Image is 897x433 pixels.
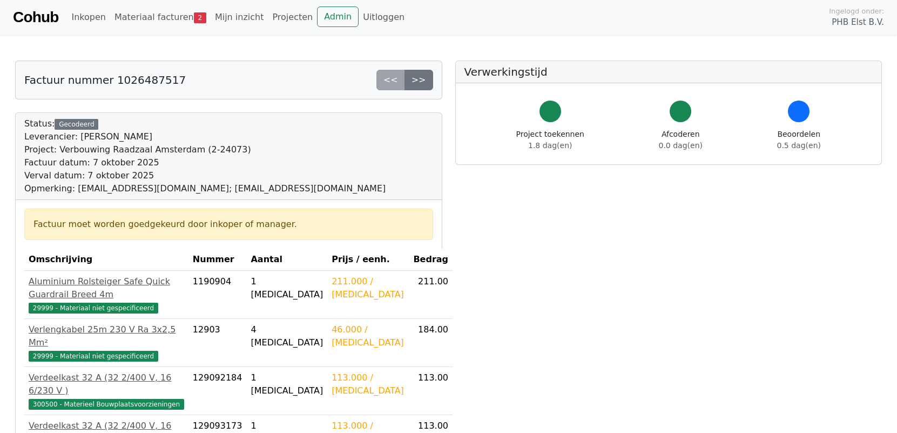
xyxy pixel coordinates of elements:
[268,6,317,28] a: Projecten
[29,371,184,410] a: Verdeelkast 32 A (32 2/400 V, 16 6/230 V )300500 - Materieel Bouwplaatsvoorzieningen
[332,275,404,301] div: 211.000 / [MEDICAL_DATA]
[29,275,184,314] a: Aluminium Rolsteiger Safe Quick Guardrail Breed 4m29999 - Materiaal niet gespecificeerd
[777,129,821,151] div: Beoordelen
[464,65,873,78] h5: Verwerkingstijd
[29,275,184,301] div: Aluminium Rolsteiger Safe Quick Guardrail Breed 4m
[24,249,188,271] th: Omschrijving
[55,119,98,130] div: Gecodeerd
[659,141,703,150] span: 0.0 dag(en)
[29,399,184,410] span: 300500 - Materieel Bouwplaatsvoorzieningen
[408,249,453,271] th: Bedrag
[24,169,386,182] div: Verval datum: 7 oktober 2025
[29,323,184,349] div: Verlengkabel 25m 230 V Ra 3x2,5 Mm²
[24,156,386,169] div: Factuur datum: 7 oktober 2025
[188,271,247,319] td: 1190904
[188,367,247,415] td: 129092184
[327,249,408,271] th: Prijs / eenh.
[404,70,433,90] a: >>
[24,74,186,86] h5: Factuur nummer 1026487517
[251,323,323,349] div: 4 [MEDICAL_DATA]
[408,319,453,367] td: 184.00
[408,271,453,319] td: 211.00
[29,303,158,314] span: 29999 - Materiaal niet gespecificeerd
[332,371,404,397] div: 113.000 / [MEDICAL_DATA]
[332,323,404,349] div: 46.000 / [MEDICAL_DATA]
[516,129,584,151] div: Project toekennen
[194,12,206,23] span: 2
[408,367,453,415] td: 113.00
[829,6,884,16] span: Ingelogd onder:
[29,351,158,362] span: 29999 - Materiaal niet gespecificeerd
[24,182,386,195] div: Opmerking: [EMAIL_ADDRESS][DOMAIN_NAME]; [EMAIL_ADDRESS][DOMAIN_NAME]
[777,141,821,150] span: 0.5 dag(en)
[832,16,884,29] span: PHB Elst B.V.
[24,143,386,156] div: Project: Verbouwing Raadzaal Amsterdam (2-24073)
[528,141,572,150] span: 1.8 dag(en)
[188,249,247,271] th: Nummer
[67,6,110,28] a: Inkopen
[246,249,327,271] th: Aantal
[110,6,211,28] a: Materiaal facturen2
[29,323,184,362] a: Verlengkabel 25m 230 V Ra 3x2,5 Mm²29999 - Materiaal niet gespecificeerd
[251,275,323,301] div: 1 [MEDICAL_DATA]
[359,6,409,28] a: Uitloggen
[33,218,424,231] div: Factuur moet worden goedgekeurd door inkoper of manager.
[317,6,359,27] a: Admin
[659,129,703,151] div: Afcoderen
[24,117,386,195] div: Status:
[24,130,386,143] div: Leverancier: [PERSON_NAME]
[211,6,268,28] a: Mijn inzicht
[13,4,58,30] a: Cohub
[188,319,247,367] td: 12903
[251,371,323,397] div: 1 [MEDICAL_DATA]
[29,371,184,397] div: Verdeelkast 32 A (32 2/400 V, 16 6/230 V )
